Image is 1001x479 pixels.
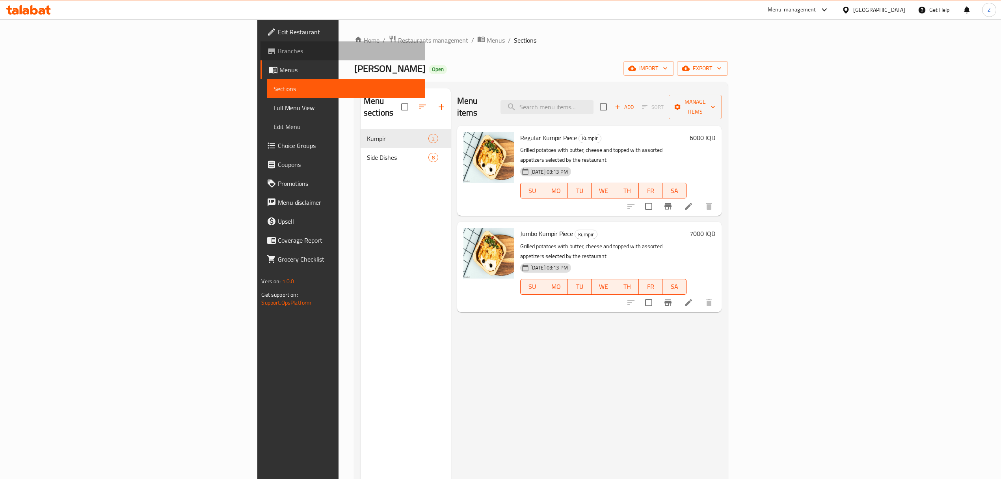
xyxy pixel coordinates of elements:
button: SU [520,279,544,295]
span: Version: [261,276,281,286]
span: Select all sections [396,99,413,115]
span: Grocery Checklist [278,254,418,264]
span: Select to update [640,198,657,215]
span: import [630,64,668,73]
span: Select section [595,99,612,115]
span: WE [595,281,612,292]
a: Choice Groups [260,136,424,155]
span: Edit Menu [274,122,418,131]
span: FR [642,281,659,292]
span: Edit Restaurant [278,27,418,37]
button: SA [662,183,686,198]
button: delete [700,293,718,312]
a: Menus [260,60,424,79]
span: TH [618,281,636,292]
span: Menus [487,36,505,45]
li: / [508,36,511,45]
span: TH [618,185,636,196]
a: Edit Restaurant [260,22,424,41]
span: MO [547,185,565,196]
span: Manage items [675,97,715,117]
span: FR [642,185,659,196]
a: Coverage Report [260,231,424,250]
button: MO [544,279,568,295]
nav: breadcrumb [354,35,728,45]
span: 1.0.0 [282,276,294,286]
button: WE [592,279,615,295]
span: Upsell [278,217,418,226]
a: Promotions [260,174,424,193]
span: SU [524,281,541,292]
span: SA [666,185,683,196]
a: Menus [477,35,505,45]
button: Add [612,101,637,113]
span: 8 [429,154,438,161]
a: Support.OpsPlatform [261,298,311,308]
button: Manage items [669,95,722,119]
span: [PERSON_NAME] [354,60,426,77]
button: FR [639,279,662,295]
div: items [428,134,438,143]
span: Restaurants management [398,36,468,45]
div: Kumpir2 [361,129,451,148]
span: Choice Groups [278,141,418,150]
span: Select section first [637,101,669,113]
button: FR [639,183,662,198]
div: Kumpir [575,230,597,239]
a: Upsell [260,212,424,231]
span: Branches [278,46,418,56]
span: Sort sections [413,97,432,116]
a: Restaurants management [389,35,468,45]
button: SA [662,279,686,295]
span: Sections [514,36,536,45]
a: Full Menu View [267,98,424,117]
span: [DATE] 03:13 PM [527,168,571,176]
a: Branches [260,41,424,60]
span: Regular Kumpir Piece [520,132,577,144]
span: Add [614,103,635,112]
span: SU [524,185,541,196]
span: Sections [274,84,418,94]
span: TU [571,185,588,196]
span: Kumpir [575,230,597,239]
span: [DATE] 03:13 PM [527,264,571,271]
span: Coupons [278,160,418,169]
a: Edit menu item [684,298,693,307]
button: Branch-specific-item [659,197,677,216]
span: Menus [279,65,418,75]
button: Add section [432,97,451,116]
div: Side Dishes8 [361,148,451,167]
span: Promotions [278,179,418,188]
a: Grocery Checklist [260,250,424,269]
button: SU [520,183,544,198]
span: Select to update [640,294,657,311]
span: Coverage Report [278,236,418,245]
button: Branch-specific-item [659,293,677,312]
span: Z [988,6,991,14]
button: TU [568,183,592,198]
img: Jumbo Kumpir Piece [463,228,514,279]
a: Menu disclaimer [260,193,424,212]
span: 2 [429,135,438,142]
span: Open [429,66,447,73]
h2: Menu items [457,95,491,119]
span: Menu disclaimer [278,198,418,207]
span: TU [571,281,588,292]
p: Grilled potatoes with butter, cheese and topped with assorted appetizers selected by the restaurant [520,145,687,165]
div: Menu-management [768,5,816,15]
div: Open [429,65,447,74]
input: search [500,100,594,114]
button: import [623,61,674,76]
span: Full Menu View [274,103,418,112]
button: delete [700,197,718,216]
span: Kumpir [367,134,428,143]
div: [GEOGRAPHIC_DATA] [853,6,905,14]
span: Side Dishes [367,153,428,162]
p: Grilled potatoes with butter, cheese and topped with assorted appetizers selected by the restaurant [520,241,687,261]
a: Edit menu item [684,202,693,211]
span: Jumbo Kumpir Piece [520,228,573,240]
span: Add item [612,101,637,113]
span: SA [666,281,683,292]
span: Get support on: [261,290,298,300]
span: MO [547,281,565,292]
